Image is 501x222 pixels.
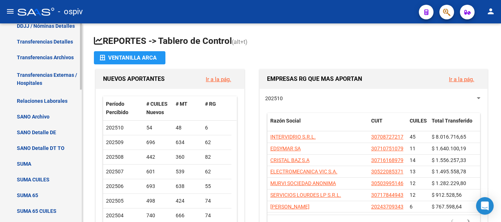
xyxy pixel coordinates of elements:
div: 62 [205,138,228,147]
span: EDSYMAR SA [270,146,301,151]
span: ELECTROMECANICA VIC S.A. [270,169,337,174]
span: CRISTAL BAZ S.A [270,157,310,163]
span: 202505 [106,198,124,204]
datatable-header-cell: # MT [173,96,202,120]
span: 45 [410,134,416,140]
span: $ 1.495.558,78 [432,169,466,174]
span: Total Transferido [432,118,472,124]
div: 666 [176,211,199,220]
div: 498 [146,197,170,205]
span: INTERVIDRIO S.R.L. [270,134,316,140]
div: 74 [205,211,228,220]
a: Ir a la pág. [449,76,474,83]
span: 12 [410,192,416,198]
span: 13 [410,169,416,174]
span: 202506 [106,183,124,189]
span: 202510 [106,125,124,131]
div: 48 [176,124,199,132]
span: 30503995146 [371,180,403,186]
span: $ 912.528,56 [432,192,462,198]
div: Open Intercom Messenger [476,197,494,215]
div: 54 [146,124,170,132]
span: 30717844943 [371,192,403,198]
span: CUIT [371,118,383,124]
div: 424 [176,197,199,205]
a: Ir a la pág. [206,76,231,83]
datatable-header-cell: Total Transferido [429,113,480,137]
div: 693 [146,182,170,191]
div: 601 [146,168,170,176]
span: 202510 [265,95,283,101]
span: CUILES [410,118,427,124]
span: # MT [176,101,187,107]
div: 442 [146,153,170,161]
span: 30710751079 [371,146,403,151]
span: [PERSON_NAME] [270,204,310,210]
div: 638 [176,182,199,191]
span: - ospiv [58,4,83,20]
mat-icon: menu [6,7,15,16]
span: 202509 [106,139,124,145]
mat-icon: person [486,7,495,16]
div: 74 [205,197,228,205]
span: $ 1.556.257,33 [432,157,466,163]
span: 6 [410,204,413,210]
span: # CUILES Nuevos [146,101,168,115]
div: 539 [176,168,199,176]
span: EMPRESAS RG QUE MAS APORTAN [267,75,362,82]
div: 740 [146,211,170,220]
div: 82 [205,153,228,161]
datatable-header-cell: CUIT [368,113,407,137]
span: 202504 [106,212,124,218]
div: 360 [176,153,199,161]
span: 30716168979 [371,157,403,163]
span: 20243709343 [371,204,403,210]
div: Ventanilla ARCA [100,51,160,64]
datatable-header-cell: # CUILES Nuevos [143,96,173,120]
span: MURVI SOCIEDAD ANONIMA [270,180,336,186]
span: 14 [410,157,416,163]
div: 62 [205,168,228,176]
div: 696 [146,138,170,147]
span: $ 767.598,64 [432,204,462,210]
span: 12 [410,180,416,186]
button: Ventanilla ARCA [94,51,165,64]
span: NUEVOS APORTANTES [103,75,165,82]
datatable-header-cell: CUILES [407,113,429,137]
span: 30522085371 [371,169,403,174]
span: $ 8.016.716,65 [432,134,466,140]
button: Ir a la pág. [443,72,480,86]
datatable-header-cell: Período Percibido [103,96,143,120]
span: $ 1.282.229,80 [432,180,466,186]
span: Período Percibido [106,101,128,115]
span: SERVICIOS LOURDES LP S.R.L. [270,192,341,198]
span: Razón Social [270,118,301,124]
span: 202507 [106,169,124,174]
h1: REPORTES -> Tablero de Control [94,35,489,48]
span: # RG [205,101,216,107]
div: 55 [205,182,228,191]
span: $ 1.640.100,19 [432,146,466,151]
span: (alt+t) [232,38,248,45]
span: 30708727217 [371,134,403,140]
div: 6 [205,124,228,132]
datatable-header-cell: Razón Social [267,113,368,137]
span: 202508 [106,154,124,160]
button: Ir a la pág. [200,72,237,86]
datatable-header-cell: # RG [202,96,231,120]
span: 11 [410,146,416,151]
div: 634 [176,138,199,147]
